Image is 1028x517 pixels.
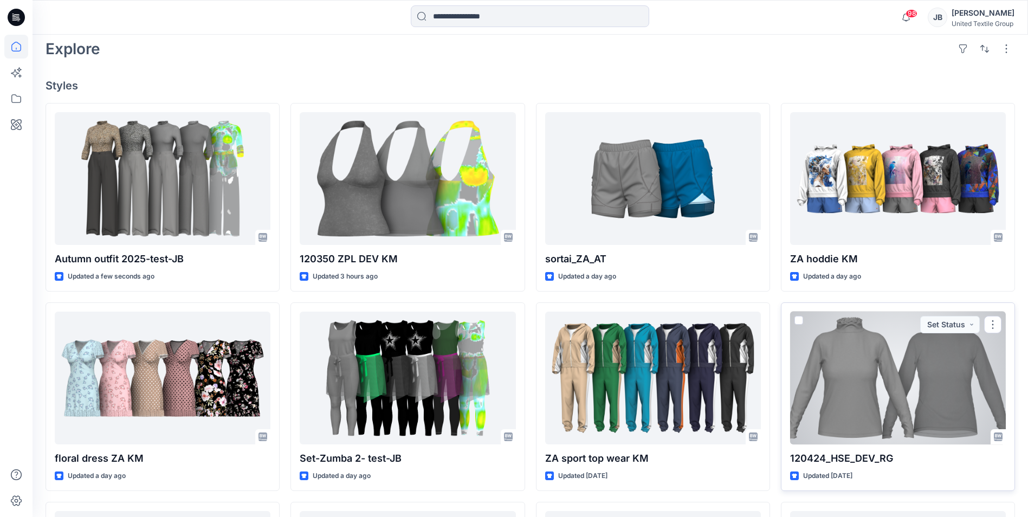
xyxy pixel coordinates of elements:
[313,271,378,282] p: Updated 3 hours ago
[545,451,761,466] p: ZA sport top wear KM
[803,470,852,482] p: Updated [DATE]
[790,112,1006,245] a: ZA hoddie KM
[558,271,616,282] p: Updated a day ago
[545,312,761,444] a: ZA sport top wear KM
[300,251,515,267] p: 120350 ZPL DEV KM
[790,451,1006,466] p: 120424_HSE_DEV_RG
[313,470,371,482] p: Updated a day ago
[46,79,1015,92] h4: Styles
[300,451,515,466] p: Set-Zumba 2- test-JB
[952,20,1014,28] div: United Textile Group
[928,8,947,27] div: JB
[545,112,761,245] a: sortai_ZA_AT
[790,251,1006,267] p: ZA hoddie KM
[952,7,1014,20] div: [PERSON_NAME]
[906,9,917,18] span: 98
[558,470,607,482] p: Updated [DATE]
[68,470,126,482] p: Updated a day ago
[55,251,270,267] p: Autumn outfit 2025-test-JB
[300,312,515,444] a: Set-Zumba 2- test-JB
[55,312,270,444] a: floral dress ZA KM
[55,112,270,245] a: Autumn outfit 2025-test-JB
[803,271,861,282] p: Updated a day ago
[46,40,100,57] h2: Explore
[68,271,154,282] p: Updated a few seconds ago
[545,251,761,267] p: sortai_ZA_AT
[55,451,270,466] p: floral dress ZA KM
[790,312,1006,444] a: 120424_HSE_DEV_RG
[300,112,515,245] a: 120350 ZPL DEV KM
